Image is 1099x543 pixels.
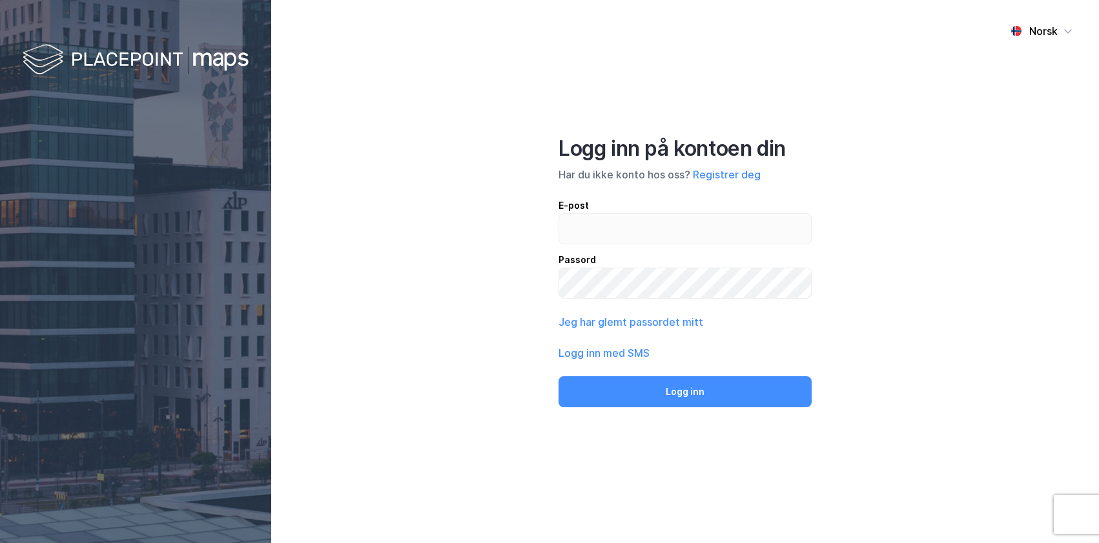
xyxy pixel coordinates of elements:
[1029,23,1058,39] div: Norsk
[559,167,812,182] div: Har du ikke konto hos oss?
[559,252,812,268] div: Passord
[559,345,650,361] button: Logg inn med SMS
[693,167,761,182] button: Registrer deg
[1034,481,1099,543] iframe: Chat Widget
[559,376,812,407] button: Logg inn
[559,136,812,162] div: Logg inn på kontoen din
[559,198,812,213] div: E-post
[559,314,703,330] button: Jeg har glemt passordet mitt
[23,41,249,80] img: logo-white.f07954bde2210d2a523dddb988cd2aa7.svg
